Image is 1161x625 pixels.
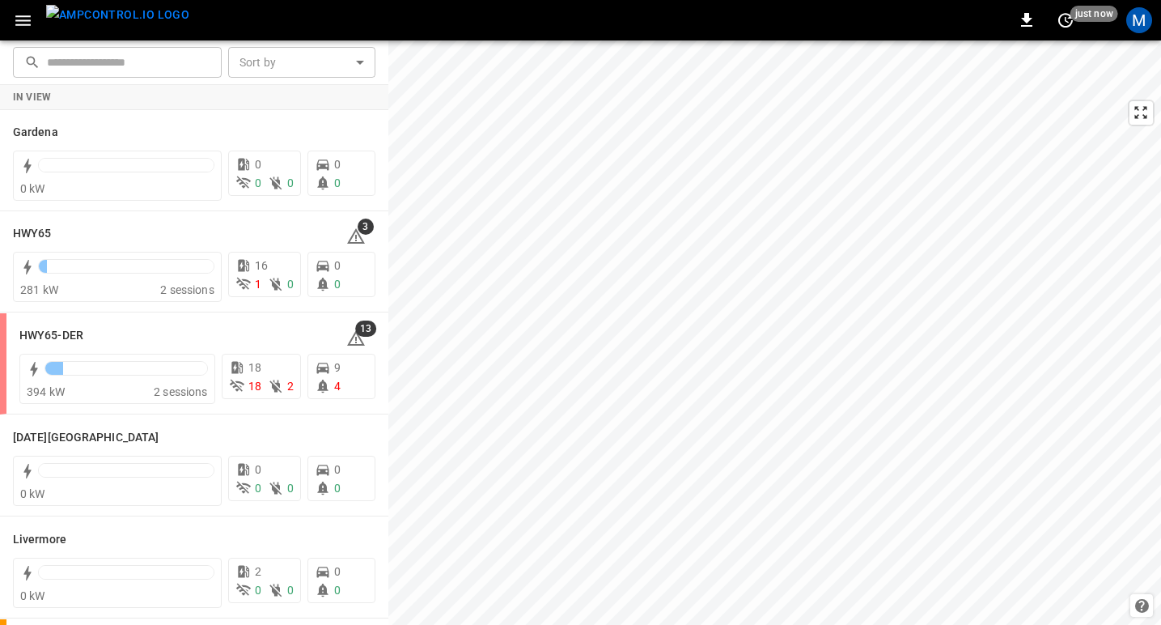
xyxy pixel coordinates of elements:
[334,176,341,189] span: 0
[255,158,261,171] span: 0
[1070,6,1118,22] span: just now
[287,482,294,495] span: 0
[154,385,208,398] span: 2 sessions
[20,283,58,296] span: 281 kW
[334,158,341,171] span: 0
[334,482,341,495] span: 0
[255,565,261,578] span: 2
[255,176,261,189] span: 0
[248,380,261,393] span: 18
[27,385,65,398] span: 394 kW
[287,278,294,291] span: 0
[46,5,189,25] img: ampcontrol.io logo
[287,176,294,189] span: 0
[255,278,261,291] span: 1
[248,361,261,374] span: 18
[334,380,341,393] span: 4
[255,482,261,495] span: 0
[1126,7,1152,33] div: profile-icon
[334,565,341,578] span: 0
[358,219,374,235] span: 3
[255,584,261,597] span: 0
[1053,7,1078,33] button: set refresh interval
[13,531,66,549] h6: Livermore
[13,91,52,103] strong: In View
[334,361,341,374] span: 9
[334,259,341,272] span: 0
[255,259,268,272] span: 16
[355,321,376,337] span: 13
[160,283,214,296] span: 2 sessions
[287,380,294,393] span: 2
[334,463,341,476] span: 0
[388,40,1161,625] canvas: Map
[334,584,341,597] span: 0
[19,327,83,345] h6: HWY65-DER
[13,124,58,142] h6: Gardena
[20,487,45,500] span: 0 kW
[20,182,45,195] span: 0 kW
[13,225,52,243] h6: HWY65
[20,589,45,602] span: 0 kW
[334,278,341,291] span: 0
[255,463,261,476] span: 0
[13,429,159,447] h6: Karma Center
[287,584,294,597] span: 0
